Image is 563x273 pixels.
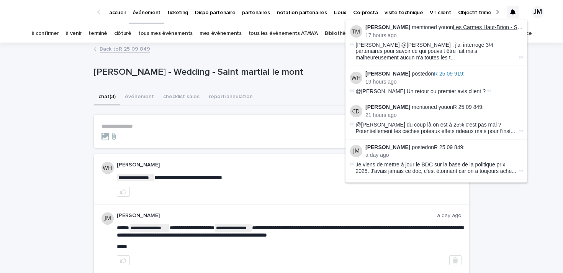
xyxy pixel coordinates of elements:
img: Céline Dislaire [350,105,362,117]
a: R 25 09 849 [434,144,463,150]
a: à confirmer [31,25,59,43]
span: R 25 09 919 [434,71,463,77]
p: mentioned you on : [365,24,523,31]
p: a day ago [437,212,462,219]
a: Bibliothèque 3D [325,25,363,43]
p: [PERSON_NAME] [117,162,429,168]
p: posted on : [365,71,523,77]
a: tous mes événements [138,25,193,43]
button: checklist sales [159,89,204,105]
p: [PERSON_NAME] - Wedding - Saint martial le mont [94,67,410,78]
p: posted on : [365,144,523,151]
strong: [PERSON_NAME] [365,104,410,110]
a: R 25 09 849 [453,104,482,110]
span: @[PERSON_NAME] Un retour ou premier avis client ? [356,88,486,94]
button: événement [120,89,159,105]
a: terminé [88,25,107,43]
p: a day ago [365,152,523,158]
button: chat (3) [94,89,120,105]
img: Theo Maillet [350,25,362,38]
p: 17 hours ago [365,32,523,39]
img: Ls34BcGeRexTGTNfXpUC [15,5,90,20]
a: à venir [65,25,82,43]
a: clôturé [114,25,131,43]
button: like this post [117,255,130,265]
p: [PERSON_NAME] [117,212,437,219]
button: report/annulation [204,89,257,105]
a: tous les événements ATAWA [249,25,318,43]
span: Je viens de mettre à jour le BDC sur la base de la politique prix 2025. J'avais jamais ce doc, c'... [356,161,517,174]
p: mentioned you on : [365,104,523,110]
strong: [PERSON_NAME] [365,71,410,77]
a: mes événements [200,25,242,43]
a: Back toR 25 09 849 [100,44,150,53]
button: like this post [117,187,130,197]
img: William Hearsey [350,72,362,84]
strong: [PERSON_NAME] [365,24,410,30]
p: 21 hours ago [365,112,523,118]
p: 19 hours ago [365,79,523,85]
strong: [PERSON_NAME] [365,144,410,150]
a: Les Carmes Haut-Brion - Sourcing/pricing [453,24,552,30]
div: JM [532,6,544,18]
span: @[PERSON_NAME] du coup là on est à 25% c'est pas mal ? Potentiellement les caches poteaux effets ... [356,122,517,135]
button: Delete post [449,255,462,265]
span: [PERSON_NAME] @[PERSON_NAME] , j'ai interrogé 3/4 partenaires pour savoir ce qui pouvait être fai... [356,42,517,61]
img: Julia Majerus [350,145,362,157]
